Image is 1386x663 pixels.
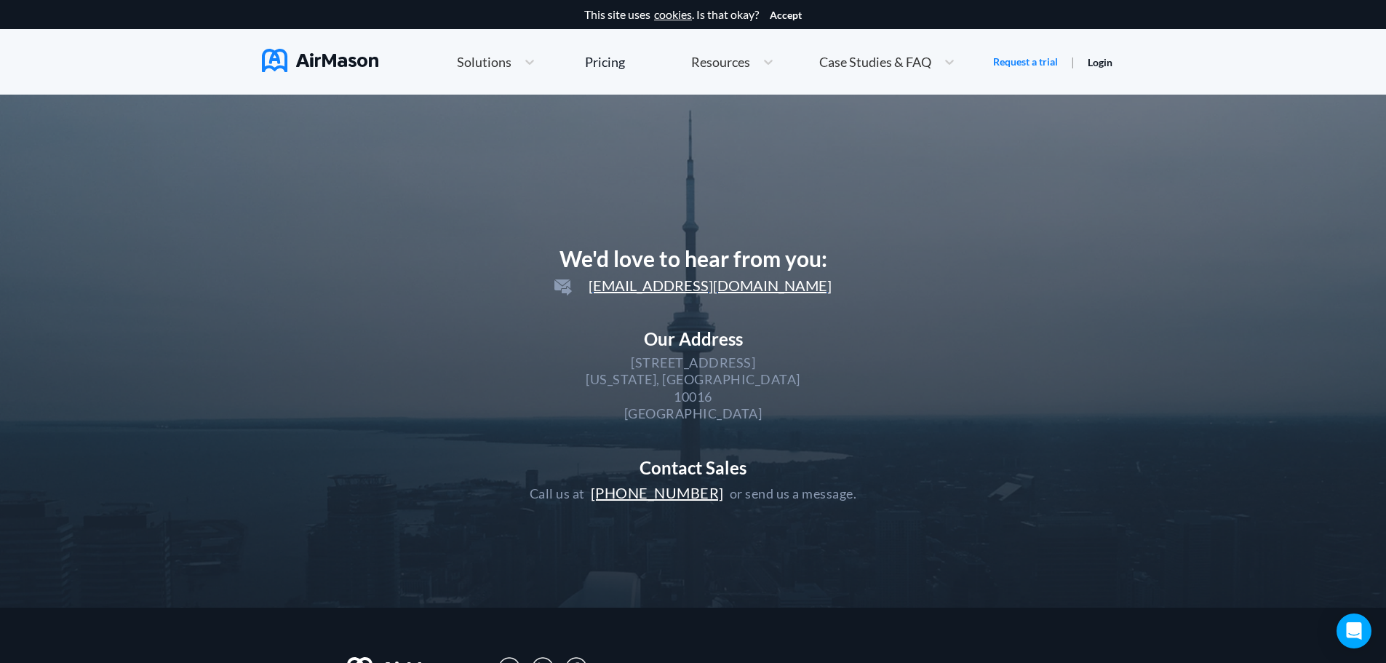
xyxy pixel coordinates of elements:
[624,405,762,422] div: [GEOGRAPHIC_DATA]
[691,55,750,68] span: Resources
[631,354,755,371] div: [STREET_ADDRESS]
[1071,55,1075,68] span: |
[993,55,1058,69] a: Request a trial
[819,55,931,68] span: Case Studies & FAQ
[262,49,378,72] img: AirMason Logo
[654,8,692,21] a: cookies
[585,55,625,68] div: Pricing
[585,485,730,501] a: [PHONE_NUMBER]
[549,279,837,293] a: [EMAIL_ADDRESS][DOMAIN_NAME]
[585,49,625,75] a: Pricing
[586,371,800,388] div: [US_STATE], [GEOGRAPHIC_DATA]
[554,279,572,295] img: svg+xml;base64,PD94bWwgdmVyc2lvbj0iMS4wIiBlbmNvZGluZz0idXRmLTgiPz4KPHN2ZyB3aWR0aD0iMjRweCIgaGVpZ2...
[457,55,511,68] span: Solutions
[530,483,857,502] div: Call us at or send us a message.
[674,389,712,405] div: 10016
[1088,56,1112,68] a: Login
[770,9,802,21] button: Accept cookies
[554,277,832,294] span: [EMAIL_ADDRESS][DOMAIN_NAME]
[591,484,724,501] span: [PHONE_NUMBER]
[530,329,857,349] div: Our Address
[530,246,857,271] div: We'd love to hear from you:
[1337,614,1371,648] div: Open Intercom Messenger
[530,458,857,478] div: Contact Sales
